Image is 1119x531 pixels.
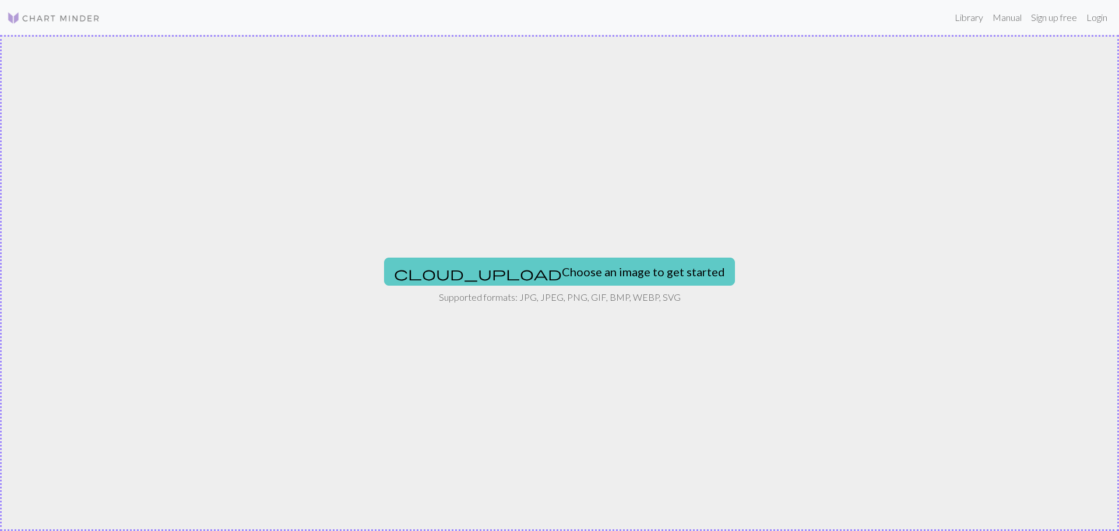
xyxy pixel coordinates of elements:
[950,6,988,29] a: Library
[394,265,562,282] span: cloud_upload
[1026,6,1082,29] a: Sign up free
[439,290,681,304] p: Supported formats: JPG, JPEG, PNG, GIF, BMP, WEBP, SVG
[988,6,1026,29] a: Manual
[1082,6,1112,29] a: Login
[384,258,735,286] button: Choose an image to get started
[7,11,100,25] img: Logo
